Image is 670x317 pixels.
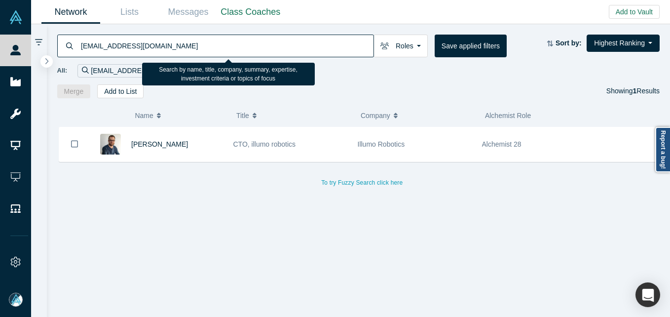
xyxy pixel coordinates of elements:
[80,34,373,57] input: Search by name, title, company, summary, expertise, investment criteria or topics of focus
[41,0,100,24] a: Network
[485,112,531,119] span: Alchemist Role
[606,84,660,98] div: Showing
[233,140,296,148] span: CTO, illumo robotics
[77,64,220,78] div: [EMAIL_ADDRESS][DOMAIN_NAME]
[9,293,23,307] img: Mia Scott's Account
[135,105,226,126] button: Name
[633,87,660,95] span: Results
[100,0,159,24] a: Lists
[57,84,91,98] button: Merge
[236,105,249,126] span: Title
[609,5,660,19] button: Add to Vault
[361,105,390,126] span: Company
[358,140,405,148] span: Illumo Robotics
[218,0,284,24] a: Class Coaches
[135,105,153,126] span: Name
[556,39,582,47] strong: Sort by:
[97,84,144,98] button: Add to List
[236,105,350,126] button: Title
[314,176,409,189] button: To try Fuzzy Search click here
[482,140,521,148] span: Alchemist 28
[373,35,428,57] button: Roles
[59,127,90,161] button: Bookmark
[655,127,670,172] a: Report a bug!
[435,35,507,57] button: Save applied filters
[633,87,637,95] strong: 1
[361,105,475,126] button: Company
[587,35,660,52] button: Highest Ranking
[57,66,68,76] span: All:
[131,140,188,148] a: [PERSON_NAME]
[208,65,216,77] button: Remove Filter
[9,10,23,24] img: Alchemist Vault Logo
[159,0,218,24] a: Messages
[100,134,121,155] img: Rémy Saintobert's Profile Image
